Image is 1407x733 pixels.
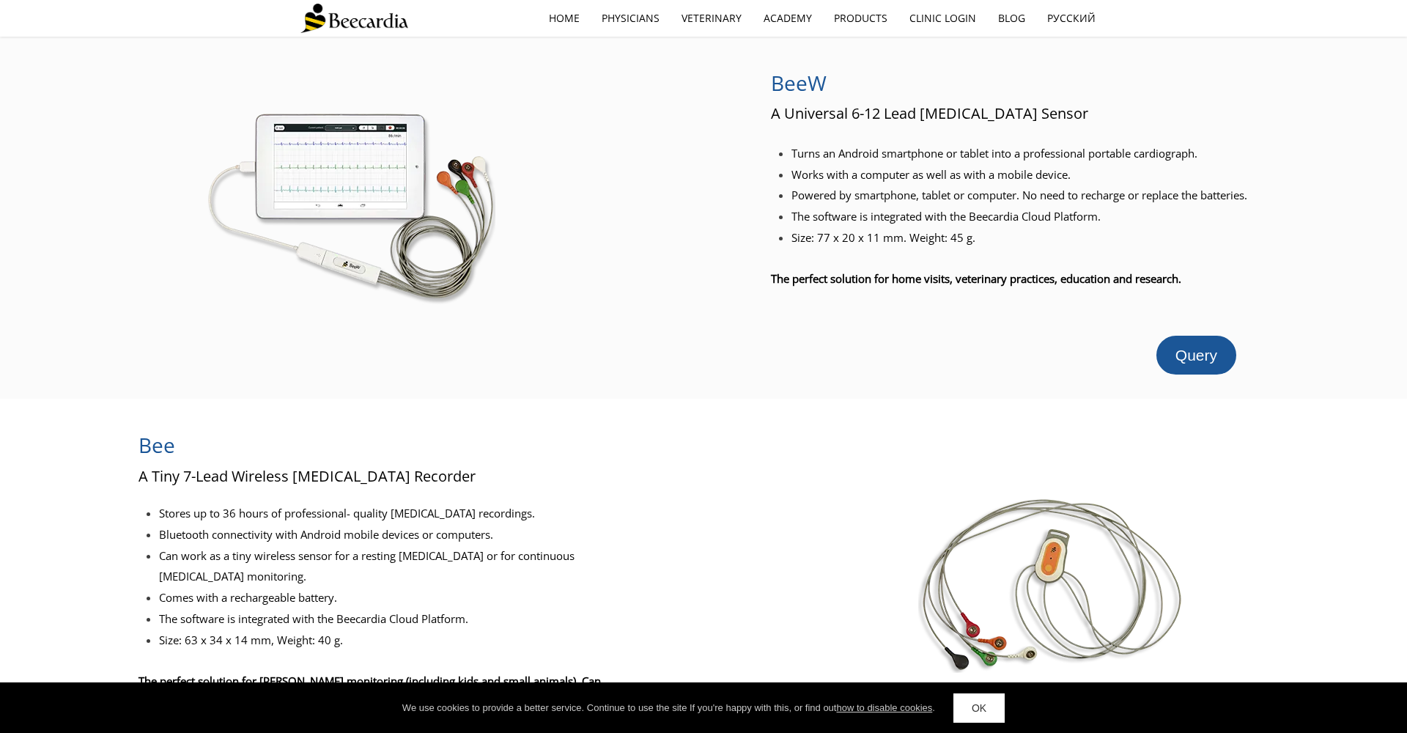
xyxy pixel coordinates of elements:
[791,167,1071,182] span: Works with a computer as well as with a mobile device.
[953,693,1005,723] a: OK
[823,1,898,35] a: Products
[300,4,408,33] img: Beecardia
[987,1,1036,35] a: Blog
[139,431,175,459] span: Bee
[791,230,975,245] span: Size: 77 x 20 x 11 mm. Weight: 45 g.
[159,590,337,605] span: Comes with a rechargeable battery.
[791,188,1247,202] span: Powered by smartphone, tablet or computer. No need to recharge or replace the batteries.
[753,1,823,35] a: Academy
[771,103,1088,123] span: A Universal 6-12 Lead [MEDICAL_DATA] Sensor
[791,209,1101,224] span: The software is integrated with the Beecardia Cloud Platform.
[159,548,575,584] span: Can work as a tiny wireless sensor for a resting [MEDICAL_DATA] or for continuous [MEDICAL_DATA] ...
[1036,1,1107,35] a: Русский
[671,1,753,35] a: Veterinary
[159,633,343,647] span: Size: 63 x 34 x 14 mm, Weight: 40 g.
[898,1,987,35] a: Clinic Login
[159,506,535,520] span: Stores up to 36 hours of professional- quality [MEDICAL_DATA] recordings.
[139,466,476,486] span: A Tiny 7-Lead Wireless [MEDICAL_DATA] Recorder
[1175,347,1217,364] span: Query
[591,1,671,35] a: Physicians
[402,701,935,715] div: We use cookies to provide a better service. Continue to use the site If you're happy with this, o...
[1156,336,1236,375] a: Query
[139,674,605,706] span: The perfect solution for [PERSON_NAME] monitoring (including kids and small animals). Can also be...
[159,527,493,542] span: Bluetooth connectivity with Android mobile devices or computers.
[771,271,1181,286] span: The perfect solution for home visits, veterinary practices, education and research.
[836,702,932,713] a: how to disable cookies
[771,69,827,97] span: BeeW
[538,1,591,35] a: home
[159,611,468,626] span: The software is integrated with the Beecardia Cloud Platform.
[791,146,1197,161] span: Turns an Android smartphone or tablet into a professional portable cardiograph.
